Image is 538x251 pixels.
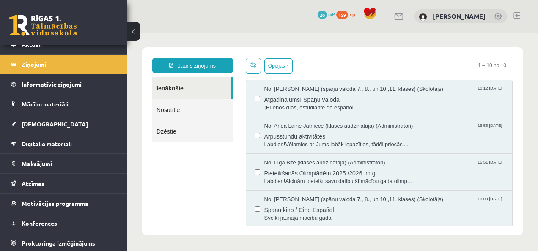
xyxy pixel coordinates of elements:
[25,88,106,109] a: Dzēstie
[318,11,335,17] a: 26 mP
[137,126,377,153] a: No: Līga Bite (klases audzinātāja) (Administratori) 15:51 [DATE] Pieteikšanās Olimpiādēm 2025./20...
[137,90,286,98] span: No: Anda Laine Jātniece (klases audzinātāja) (Administratori)
[22,100,69,108] span: Mācību materiāli
[25,25,106,41] a: Jauns ziņojums
[11,55,116,74] a: Ziņojumi
[11,213,116,233] a: Konferences
[137,90,377,116] a: No: Anda Laine Jātniece (klases audzinātāja) (Administratori) 16:55 [DATE] Ārpusstundu aktivitāte...
[328,11,335,17] span: mP
[11,194,116,213] a: Motivācijas programma
[345,25,386,41] span: 1 – 10 no 10
[22,154,116,173] legend: Maksājumi
[137,53,316,61] span: No: [PERSON_NAME] (spāņu valoda 7., 8., un 10.,11. klases) (Skolotājs)
[137,98,377,108] span: Ārpusstundu aktivitātes
[11,174,116,193] a: Atzīmes
[22,74,116,94] legend: Informatīvie ziņojumi
[22,219,57,227] span: Konferences
[11,134,116,153] a: Digitālie materiāli
[351,163,377,169] span: 13:00 [DATE]
[22,239,95,247] span: Proktoringa izmēģinājums
[137,71,377,79] span: ¡Buenos días, estudiante de español
[137,145,377,153] span: Labdien!Aicinām pieteikt savu dalību šī mācību gada olimp...
[137,134,377,145] span: Pieteikšanās Olimpiādēm 2025./2026. m.g.
[11,74,116,94] a: Informatīvie ziņojumi
[22,120,88,128] span: [DEMOGRAPHIC_DATA]
[351,53,377,59] span: 10:12 [DATE]
[336,11,348,19] span: 159
[22,180,44,187] span: Atzīmes
[433,12,486,20] a: [PERSON_NAME]
[351,126,377,133] span: 15:51 [DATE]
[11,94,116,114] a: Mācību materiāli
[25,66,106,88] a: Nosūtītie
[137,26,166,41] button: Opcijas
[25,45,104,66] a: Ienākošie
[349,11,355,17] span: xp
[318,11,327,19] span: 26
[137,171,377,182] span: Spāņu kino / Cine Español
[137,61,377,71] span: Atgādinājums! Spāņu valoda
[22,55,116,74] legend: Ziņojumi
[11,154,116,173] a: Maksājumi
[137,108,377,116] span: Labdien!Vēlamies ar Jums labāk iepazīties, tādēļ priecāsi...
[22,199,88,207] span: Motivācijas programma
[137,182,377,190] span: Sveiki jaunajā mācību gadā!
[9,15,77,36] a: Rīgas 1. Tālmācības vidusskola
[137,163,316,171] span: No: [PERSON_NAME] (spāņu valoda 7., 8., un 10.,11. klases) (Skolotājs)
[419,13,427,21] img: Irēna Staģe
[137,126,258,134] span: No: Līga Bite (klases audzinātāja) (Administratori)
[351,90,377,96] span: 16:55 [DATE]
[22,140,72,147] span: Digitālie materiāli
[336,11,359,17] a: 159 xp
[137,53,377,79] a: No: [PERSON_NAME] (spāņu valoda 7., 8., un 10.,11. klases) (Skolotājs) 10:12 [DATE] Atgādinājums!...
[137,163,377,189] a: No: [PERSON_NAME] (spāņu valoda 7., 8., un 10.,11. klases) (Skolotājs) 13:00 [DATE] Spāņu kino / ...
[11,114,116,134] a: [DEMOGRAPHIC_DATA]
